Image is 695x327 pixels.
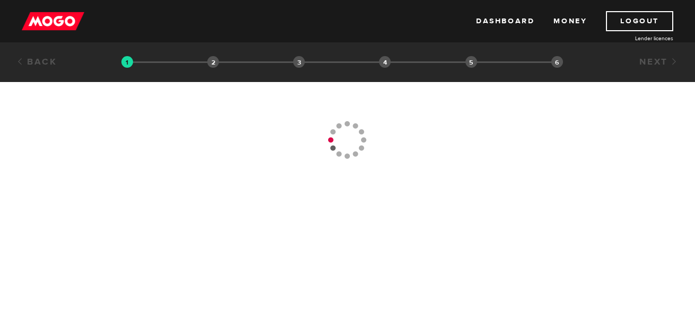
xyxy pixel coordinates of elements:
img: loading-colorWheel_medium.gif [328,80,367,199]
img: transparent-188c492fd9eaac0f573672f40bb141c2.gif [121,56,133,68]
a: Dashboard [476,11,534,31]
a: Logout [606,11,673,31]
a: Next [639,56,679,68]
a: Back [16,56,57,68]
a: Lender licences [594,34,673,42]
img: mogo_logo-11ee424be714fa7cbb0f0f49df9e16ec.png [22,11,84,31]
a: Money [553,11,587,31]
